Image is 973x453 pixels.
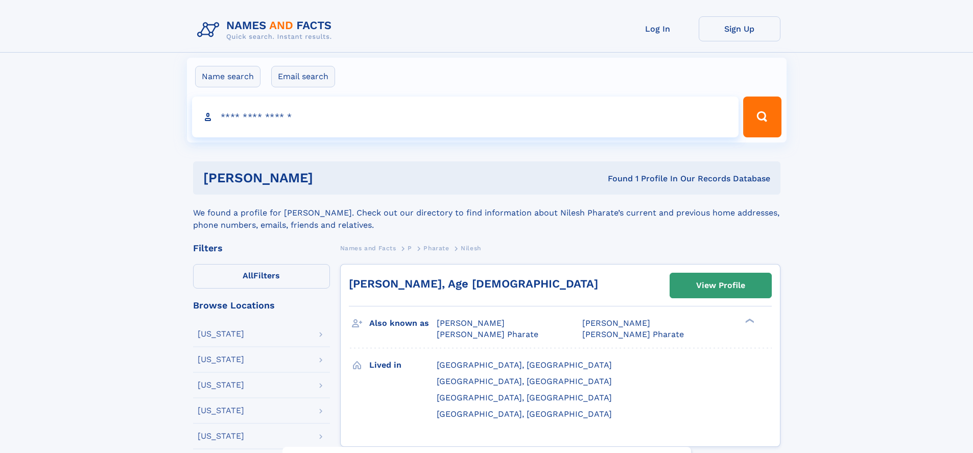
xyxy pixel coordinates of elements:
a: View Profile [670,273,771,298]
img: Logo Names and Facts [193,16,340,44]
input: search input [192,97,739,137]
span: [PERSON_NAME] [582,318,650,328]
a: Log In [617,16,699,41]
div: ❯ [743,318,755,324]
a: P [408,242,412,254]
div: [US_STATE] [198,381,244,389]
span: [GEOGRAPHIC_DATA], [GEOGRAPHIC_DATA] [437,360,612,370]
span: [GEOGRAPHIC_DATA], [GEOGRAPHIC_DATA] [437,409,612,419]
div: [US_STATE] [198,407,244,415]
label: Filters [193,264,330,289]
div: View Profile [696,274,745,297]
a: Names and Facts [340,242,396,254]
span: [PERSON_NAME] Pharate [582,329,684,339]
h3: Lived in [369,356,437,374]
span: [PERSON_NAME] [437,318,505,328]
a: [PERSON_NAME], Age [DEMOGRAPHIC_DATA] [349,277,598,290]
span: [GEOGRAPHIC_DATA], [GEOGRAPHIC_DATA] [437,393,612,402]
span: [PERSON_NAME] Pharate [437,329,538,339]
span: All [243,271,253,280]
div: Found 1 Profile In Our Records Database [460,173,770,184]
div: Filters [193,244,330,253]
span: Pharate [423,245,449,252]
h3: Also known as [369,315,437,332]
div: We found a profile for [PERSON_NAME]. Check out our directory to find information about Nilesh Ph... [193,195,780,231]
div: [US_STATE] [198,355,244,364]
button: Search Button [743,97,781,137]
div: [US_STATE] [198,432,244,440]
span: [GEOGRAPHIC_DATA], [GEOGRAPHIC_DATA] [437,376,612,386]
label: Name search [195,66,260,87]
h1: [PERSON_NAME] [203,172,461,184]
div: [US_STATE] [198,330,244,338]
div: Browse Locations [193,301,330,310]
span: P [408,245,412,252]
span: Nilesh [461,245,481,252]
a: Sign Up [699,16,780,41]
a: Pharate [423,242,449,254]
label: Email search [271,66,335,87]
